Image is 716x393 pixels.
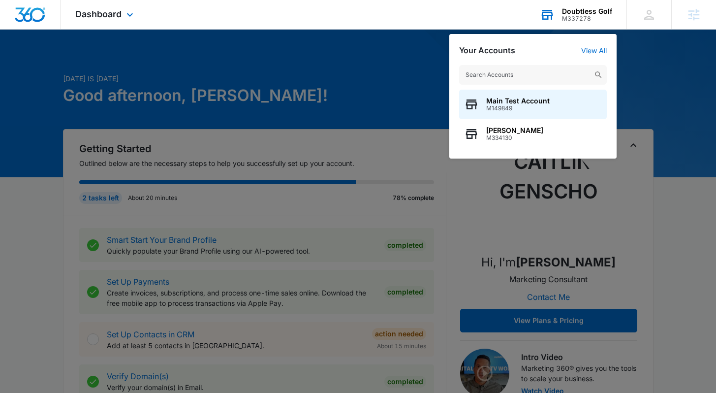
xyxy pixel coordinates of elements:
[459,119,607,149] button: [PERSON_NAME]M334130
[562,7,612,15] div: account name
[98,57,106,65] img: tab_keywords_by_traffic_grey.svg
[16,16,24,24] img: logo_orange.svg
[486,134,543,141] span: M334130
[459,90,607,119] button: Main Test AccountM149849
[16,26,24,33] img: website_grey.svg
[37,58,88,65] div: Domain Overview
[26,26,108,33] div: Domain: [DOMAIN_NAME]
[109,58,166,65] div: Keywords by Traffic
[581,46,607,55] a: View All
[459,65,607,85] input: Search Accounts
[486,127,543,134] span: [PERSON_NAME]
[486,105,550,112] span: M149849
[28,16,48,24] div: v 4.0.25
[562,15,612,22] div: account id
[459,46,515,55] h2: Your Accounts
[27,57,34,65] img: tab_domain_overview_orange.svg
[75,9,122,19] span: Dashboard
[486,97,550,105] span: Main Test Account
